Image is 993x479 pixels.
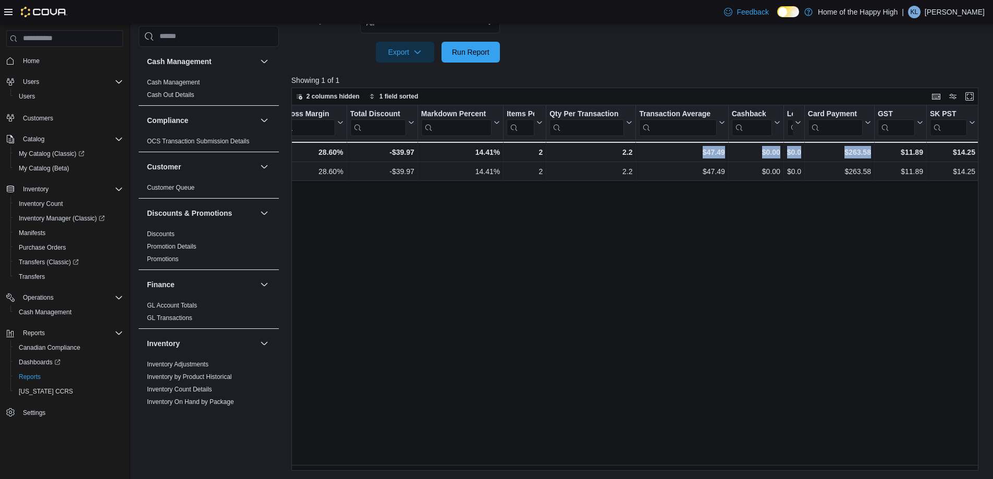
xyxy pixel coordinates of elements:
[902,6,904,18] p: |
[147,56,256,67] button: Cash Management
[147,279,175,290] h3: Finance
[139,76,279,105] div: Cash Management
[15,385,77,398] a: [US_STATE] CCRS
[639,109,716,136] div: Transaction Average
[19,358,60,366] span: Dashboards
[639,146,725,158] div: $47.49
[282,146,343,158] div: 28.60%
[2,290,127,305] button: Operations
[19,291,123,304] span: Operations
[731,109,771,136] div: Cashback
[549,165,632,178] div: 2.2
[878,165,923,178] div: $11.89
[147,373,232,381] span: Inventory by Product Historical
[350,109,406,136] div: Total Discount
[258,161,271,173] button: Customer
[947,90,959,103] button: Display options
[10,211,127,226] a: Inventory Manager (Classic)
[15,227,123,239] span: Manifests
[15,162,73,175] a: My Catalog (Beta)
[147,255,179,263] span: Promotions
[15,256,123,268] span: Transfers (Classic)
[10,370,127,384] button: Reports
[19,291,58,304] button: Operations
[19,273,45,281] span: Transfers
[139,181,279,198] div: Customer
[365,90,423,103] button: 1 field sorted
[15,271,123,283] span: Transfers
[878,146,923,158] div: $11.89
[15,371,45,383] a: Reports
[787,109,801,136] button: Loyalty Redemptions
[21,7,67,17] img: Cova
[23,293,54,302] span: Operations
[147,56,212,67] h3: Cash Management
[19,183,53,195] button: Inventory
[147,338,256,349] button: Inventory
[10,226,127,240] button: Manifests
[19,183,123,195] span: Inventory
[2,110,127,125] button: Customers
[19,133,48,145] button: Catalog
[15,212,123,225] span: Inventory Manager (Classic)
[507,146,543,158] div: 2
[878,109,923,136] button: GST
[808,165,871,178] div: $263.58
[19,200,63,208] span: Inventory Count
[147,208,232,218] h3: Discounts & Promotions
[147,386,212,393] a: Inventory Count Details
[23,329,45,337] span: Reports
[19,406,123,419] span: Settings
[930,165,975,178] div: $14.25
[15,371,123,383] span: Reports
[147,91,194,99] a: Cash Out Details
[15,306,123,318] span: Cash Management
[147,230,175,238] a: Discounts
[147,302,197,309] a: GL Account Totals
[19,373,41,381] span: Reports
[19,308,71,316] span: Cash Management
[147,137,250,145] span: OCS Transaction Submission Details
[10,355,127,370] a: Dashboards
[15,306,76,318] a: Cash Management
[10,384,127,399] button: [US_STATE] CCRS
[930,146,975,158] div: $14.25
[808,109,871,136] button: Card Payment
[19,92,35,101] span: Users
[282,109,343,136] button: Gross Margin
[930,109,975,136] button: SK PST
[147,360,209,369] span: Inventory Adjustments
[15,385,123,398] span: Washington CCRS
[147,398,234,406] span: Inventory On Hand by Package
[2,53,127,68] button: Home
[2,182,127,196] button: Inventory
[307,92,360,101] span: 2 columns hidden
[19,229,45,237] span: Manifests
[720,2,773,22] a: Feedback
[139,228,279,269] div: Discounts & Promotions
[147,242,197,251] span: Promotion Details
[777,6,799,17] input: Dark Mode
[731,146,780,158] div: $0.00
[549,109,632,136] button: Qty Per Transaction
[282,109,335,119] div: Gross Margin
[15,90,123,103] span: Users
[19,164,69,173] span: My Catalog (Beta)
[147,314,192,322] a: GL Transactions
[639,109,716,119] div: Transaction Average
[808,109,863,119] div: Card Payment
[787,146,801,158] div: $0.00
[15,241,123,254] span: Purchase Orders
[350,165,414,178] div: -$39.97
[19,133,123,145] span: Catalog
[787,109,793,136] div: Loyalty Redemptions
[382,42,428,63] span: Export
[452,47,489,57] span: Run Report
[808,109,863,136] div: Card Payment
[147,385,212,394] span: Inventory Count Details
[878,109,915,119] div: GST
[258,114,271,127] button: Compliance
[549,109,624,119] div: Qty Per Transaction
[15,356,65,369] a: Dashboards
[10,340,127,355] button: Canadian Compliance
